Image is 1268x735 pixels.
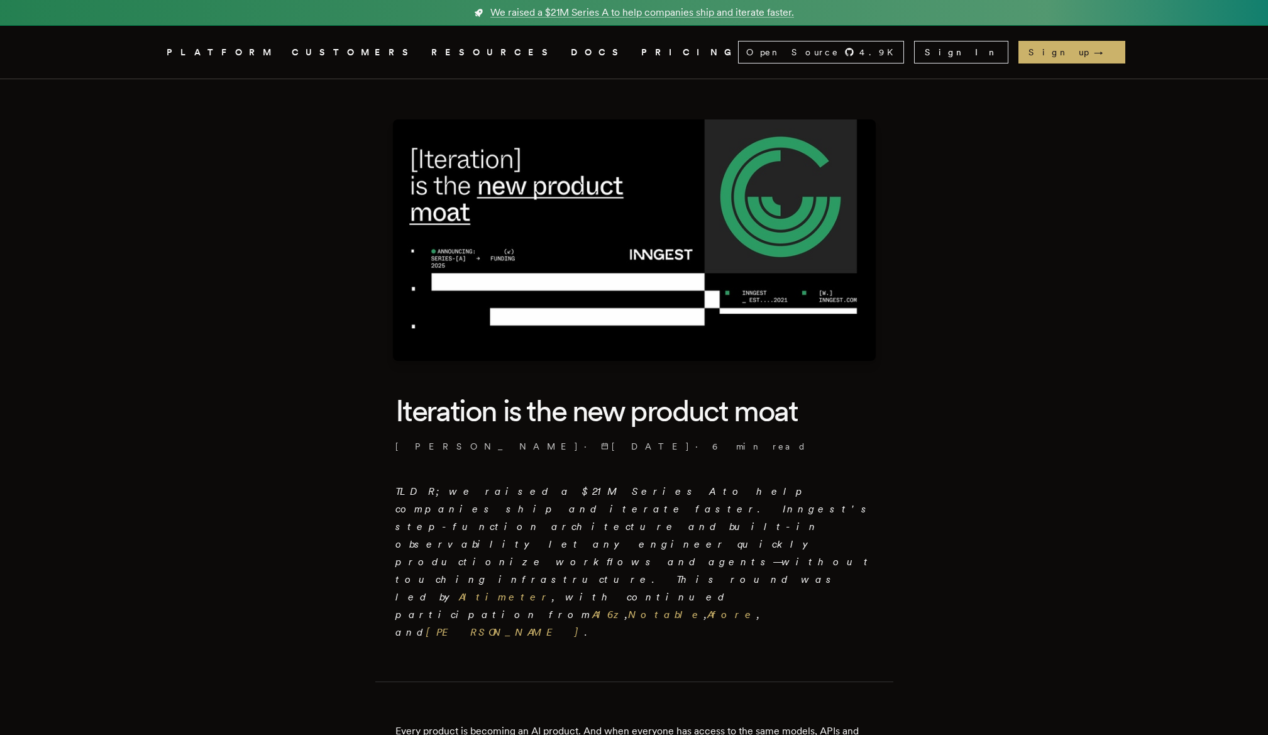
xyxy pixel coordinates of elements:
span: 4.9 K [859,46,901,58]
a: DOCS [571,45,626,60]
a: Sign up [1018,41,1125,64]
a: Notable [628,609,704,621]
a: Altimeter [459,591,552,603]
a: [PERSON_NAME] [395,440,579,453]
a: PRICING [641,45,738,60]
a: CUSTOMERS [292,45,416,60]
h1: Iteration is the new product moat [395,391,873,430]
span: Open Source [746,46,839,58]
nav: Global [131,26,1137,79]
em: TLDR; we raised a $21M Series A to help companies ship and iterate faster. Inngest's step-functio... [395,485,873,638]
a: Sign In [914,41,1008,64]
a: Afore [707,609,757,621]
button: RESOURCES [431,45,556,60]
button: PLATFORM [167,45,277,60]
img: Featured image for Iteration is the new product moat blog post [393,119,876,361]
span: → [1094,46,1115,58]
span: We raised a $21M Series A to help companies ship and iterate faster. [490,5,794,20]
p: · · [395,440,873,453]
span: 6 min read [712,440,807,453]
a: A16z [592,609,625,621]
span: [DATE] [601,440,690,453]
a: [PERSON_NAME] [426,626,585,638]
